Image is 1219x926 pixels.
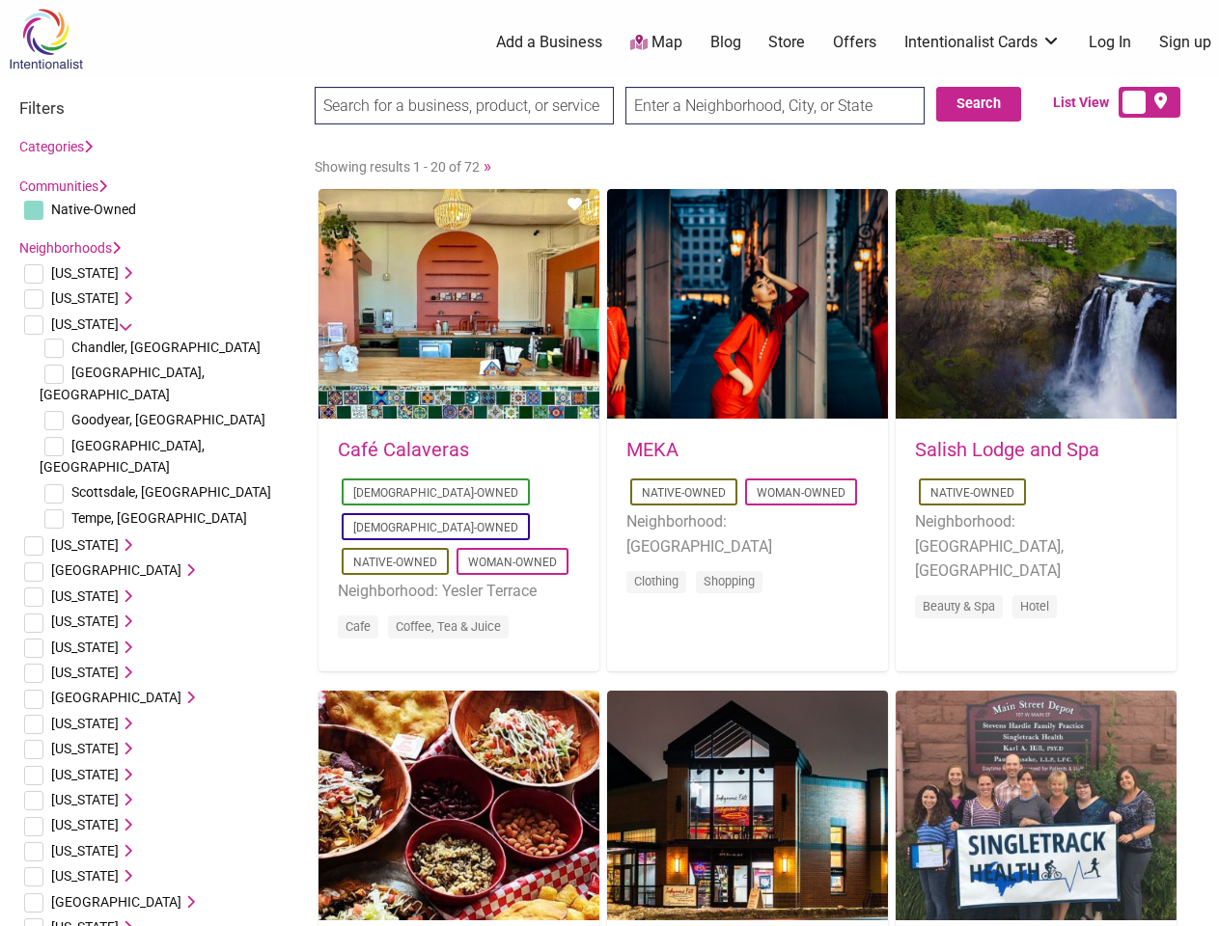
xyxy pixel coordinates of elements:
[630,32,682,54] a: Map
[710,32,741,53] a: Blog
[396,619,501,634] a: Coffee, Tea & Juice
[51,290,119,306] span: [US_STATE]
[51,665,119,680] span: [US_STATE]
[625,87,925,124] input: Enter a Neighborhood, City, or State
[71,340,261,355] span: Chandler, [GEOGRAPHIC_DATA]
[19,178,107,194] a: Communities
[51,690,181,705] span: [GEOGRAPHIC_DATA]
[51,894,181,910] span: [GEOGRAPHIC_DATA]
[642,486,726,500] a: Native-Owned
[19,98,295,118] h3: Filters
[833,32,876,53] a: Offers
[904,32,1061,53] a: Intentionalist Cards
[353,521,518,534] a: [DEMOGRAPHIC_DATA]-Owned
[338,438,469,461] a: Café Calaveras
[315,159,480,175] span: Showing results 1 - 20 of 72
[757,486,845,500] a: Woman-Owned
[51,716,119,731] span: [US_STATE]
[51,588,119,604] span: [US_STATE]
[634,574,679,588] a: Clothing
[704,574,755,588] a: Shopping
[346,619,371,634] a: Cafe
[626,509,869,558] li: Neighborhood: [GEOGRAPHIC_DATA]
[626,438,679,461] a: MEKA
[915,438,1099,461] a: Salish Lodge and Spa
[51,613,119,629] span: [US_STATE]
[51,868,119,884] span: [US_STATE]
[71,412,265,427] span: Goodyear, [GEOGRAPHIC_DATA]
[51,792,119,807] span: [US_STATE]
[468,556,557,569] a: Woman-Owned
[1089,32,1131,53] a: Log In
[51,817,119,832] span: [US_STATE]
[915,509,1157,584] li: Neighborhood: [GEOGRAPHIC_DATA], [GEOGRAPHIC_DATA]
[51,640,119,655] span: [US_STATE]
[40,438,205,475] span: [GEOGRAPHIC_DATA], [GEOGRAPHIC_DATA]
[338,579,580,604] li: Neighborhood: Yesler Terrace
[71,510,247,526] span: Tempe, [GEOGRAPHIC_DATA]
[315,87,614,124] input: Search for a business, product, or service
[51,537,119,553] span: [US_STATE]
[484,156,491,176] a: »
[930,486,1014,500] a: Native-Owned
[51,265,119,281] span: [US_STATE]
[923,599,995,613] a: Beauty & Spa
[51,202,136,217] span: Native-Owned
[51,843,119,858] span: [US_STATE]
[51,316,119,332] span: [US_STATE]
[1020,599,1049,613] a: Hotel
[1159,32,1211,53] a: Sign up
[51,741,119,756] span: [US_STATE]
[40,365,205,401] span: [GEOGRAPHIC_DATA], [GEOGRAPHIC_DATA]
[936,87,1021,122] button: Search
[353,556,437,569] a: Native-Owned
[19,240,121,256] a: Neighborhoods
[71,484,271,500] span: Scottsdale, [GEOGRAPHIC_DATA]
[353,486,518,500] a: [DEMOGRAPHIC_DATA]-Owned
[768,32,805,53] a: Store
[19,139,93,154] a: Categories
[496,32,602,53] a: Add a Business
[51,562,181,578] span: [GEOGRAPHIC_DATA]
[51,767,119,782] span: [US_STATE]
[1053,93,1119,113] span: List View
